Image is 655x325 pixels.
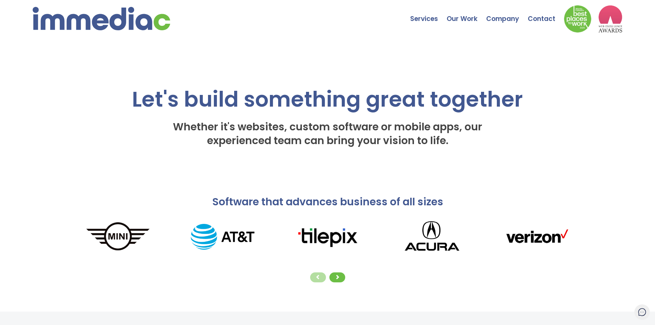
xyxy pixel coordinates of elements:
span: Whether it's websites, custom software or mobile apps, our experienced team can bring your vision... [173,119,482,148]
a: Our Work [447,2,486,26]
img: MINI_logo.png [66,221,171,252]
img: AT%26T_logo.png [170,224,275,250]
img: verizonLogo.png [484,226,589,248]
img: tilepixLogo.png [275,225,380,248]
span: Software that advances business of all sizes [212,194,443,209]
a: Services [410,2,447,26]
span: Let's build something great together [132,84,523,114]
img: Acura_logo.png [380,216,484,258]
img: immediac [33,7,170,30]
img: Down [564,5,591,33]
img: logo2_wea_nobg.webp [598,5,622,33]
a: Contact [528,2,564,26]
a: Company [486,2,528,26]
